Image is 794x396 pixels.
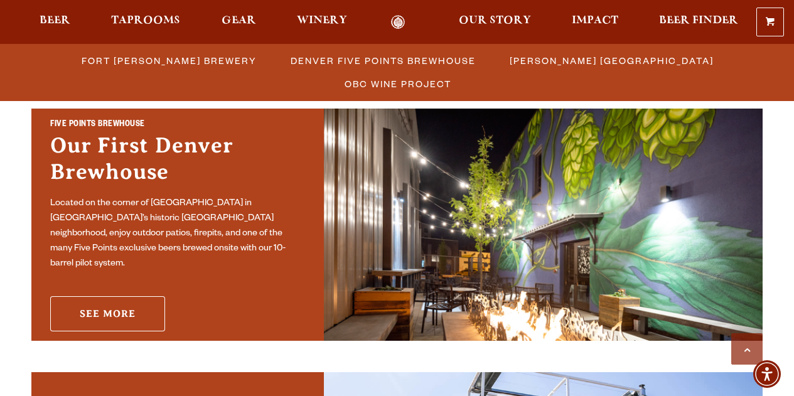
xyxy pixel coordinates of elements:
[291,51,476,70] span: Denver Five Points Brewhouse
[375,15,422,29] a: Odell Home
[213,15,264,29] a: Gear
[283,51,482,70] a: Denver Five Points Brewhouse
[510,51,714,70] span: [PERSON_NAME] [GEOGRAPHIC_DATA]
[502,51,720,70] a: [PERSON_NAME] [GEOGRAPHIC_DATA]
[74,51,263,70] a: Fort [PERSON_NAME] Brewery
[459,16,531,26] span: Our Story
[289,15,355,29] a: Winery
[659,16,738,26] span: Beer Finder
[103,15,188,29] a: Taprooms
[324,109,763,341] img: Promo Card Aria Label'
[111,16,180,26] span: Taprooms
[651,15,746,29] a: Beer Finder
[297,16,347,26] span: Winery
[222,16,256,26] span: Gear
[345,75,451,93] span: OBC Wine Project
[731,333,763,365] a: Scroll to top
[50,119,305,133] h2: Five Points Brewhouse
[753,360,781,388] div: Accessibility Menu
[50,132,305,191] h3: Our First Denver Brewhouse
[82,51,257,70] span: Fort [PERSON_NAME] Brewery
[337,75,458,93] a: OBC Wine Project
[50,296,165,331] a: See More
[50,196,305,272] p: Located on the corner of [GEOGRAPHIC_DATA] in [GEOGRAPHIC_DATA]’s historic [GEOGRAPHIC_DATA] neig...
[40,16,70,26] span: Beer
[572,16,618,26] span: Impact
[564,15,626,29] a: Impact
[31,15,78,29] a: Beer
[451,15,539,29] a: Our Story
